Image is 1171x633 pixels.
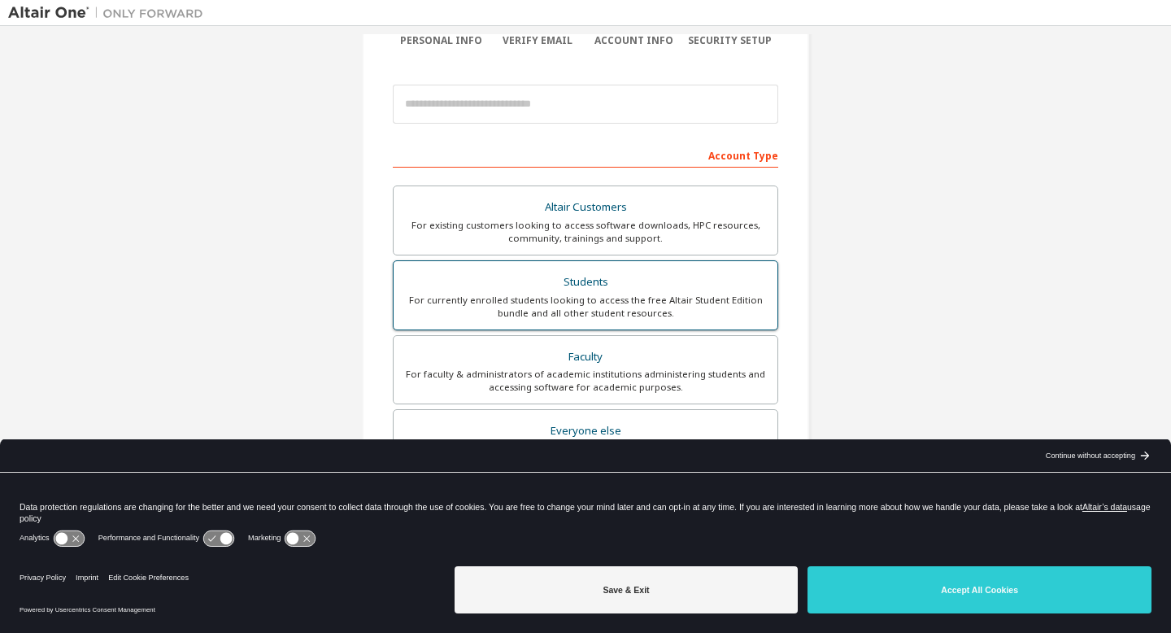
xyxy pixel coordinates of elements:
img: Altair One [8,5,211,21]
div: Personal Info [393,34,490,47]
div: Security Setup [682,34,779,47]
div: Faculty [403,346,768,369]
div: Altair Customers [403,196,768,219]
div: For existing customers looking to access software downloads, HPC resources, community, trainings ... [403,219,768,245]
div: For currently enrolled students looking to access the free Altair Student Edition bundle and all ... [403,294,768,320]
div: Verify Email [490,34,586,47]
div: Account Type [393,142,778,168]
div: For faculty & administrators of academic institutions administering students and accessing softwa... [403,368,768,394]
div: Students [403,271,768,294]
div: Everyone else [403,420,768,443]
div: Account Info [585,34,682,47]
